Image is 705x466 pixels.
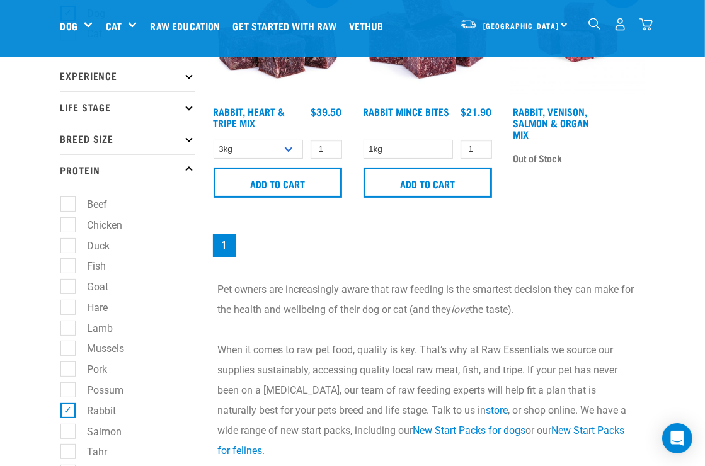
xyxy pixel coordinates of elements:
[147,1,229,51] a: Raw Education
[513,108,590,137] a: Rabbit, Venison, Salmon & Organ Mix
[60,123,195,154] p: Breed Size
[218,340,638,461] p: When it comes to raw pet food, quality is key. That’s why at Raw Essentials we source our supplie...
[218,280,638,320] p: Pet owners are increasingly aware that raw feeding is the smartest decision they can make for the...
[67,279,114,295] label: Goat
[67,424,127,440] label: Salmon
[67,258,112,274] label: Fish
[662,423,692,453] div: Open Intercom Messenger
[67,321,118,336] label: Lamb
[311,140,342,159] input: 1
[67,341,130,356] label: Mussels
[364,108,450,114] a: Rabbit Mince Bites
[364,168,492,198] input: Add to cart
[67,403,122,419] label: Rabbit
[461,106,492,117] div: $21.90
[461,140,492,159] input: 1
[213,234,236,257] a: Page 1
[67,196,113,212] label: Beef
[346,1,393,51] a: Vethub
[614,18,627,31] img: user.png
[588,18,600,30] img: home-icon-1@2x.png
[214,108,285,125] a: Rabbit, Heart & Tripe Mix
[60,91,195,123] p: Life Stage
[67,238,115,254] label: Duck
[639,18,653,31] img: home-icon@2x.png
[106,18,122,33] a: Cat
[214,168,342,198] input: Add to cart
[67,444,113,460] label: Tahr
[460,18,477,30] img: van-moving.png
[513,149,563,168] span: Out of Stock
[60,154,195,186] p: Protein
[67,217,128,233] label: Chicken
[67,361,113,377] label: Pork
[452,304,470,315] em: love
[413,424,526,436] a: New Start Packs for dogs
[67,382,129,398] label: Possum
[210,232,645,259] nav: pagination
[486,404,508,416] a: store
[60,18,77,33] a: Dog
[67,300,113,315] label: Hare
[230,1,346,51] a: Get started with Raw
[311,106,342,117] div: $39.50
[60,60,195,91] p: Experience
[483,23,559,28] span: [GEOGRAPHIC_DATA]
